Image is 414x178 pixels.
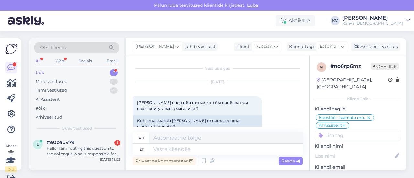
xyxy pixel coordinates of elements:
[34,57,42,65] div: All
[62,125,92,131] span: Uued vestlused
[320,43,339,50] span: Estonian
[315,164,401,171] p: Kliendi email
[5,166,17,172] div: 2 / 3
[133,115,262,132] div: Kuhu ma peaksin [PERSON_NAME] minema, et oma raamatut proovida?
[245,2,260,8] span: Luba
[137,100,249,111] span: [PERSON_NAME] надо обратиться что бы пробоваться свою книгу у вас в магазине ?
[315,143,401,150] p: Kliendi nimi
[320,65,323,69] span: n
[47,145,120,157] div: Hello, I am routing this question to the colleague who is responsible for this topic. The reply m...
[40,44,66,51] span: Otsi kliente
[105,57,119,65] div: Email
[136,43,174,50] span: [PERSON_NAME]
[110,69,118,76] div: 1
[255,43,273,50] span: Russian
[36,69,44,76] div: Uus
[315,131,401,140] input: Lisa tag
[342,16,403,21] div: [PERSON_NAME]
[183,43,216,50] div: juhib vestlust
[54,57,65,65] div: Web
[139,132,144,143] div: ru
[331,16,340,25] div: KV
[139,144,144,155] div: et
[36,96,60,103] div: AI Assistent
[133,79,303,85] div: [DATE]
[133,66,303,71] div: Vestlus algas
[36,114,62,120] div: Arhiveeritud
[315,106,401,112] p: Kliendi tag'id
[351,42,400,51] div: Arhiveeri vestlus
[342,16,410,26] a: [PERSON_NAME]Rahva [DEMOGRAPHIC_DATA]
[371,63,399,70] span: Offline
[330,62,371,70] div: # no6rp6mz
[319,123,342,127] span: AI Assistent
[317,77,388,90] div: [GEOGRAPHIC_DATA], [GEOGRAPHIC_DATA]
[114,140,120,146] div: 1
[287,43,314,50] div: Klienditugi
[100,157,120,162] div: [DATE] 14:02
[133,157,196,165] div: Privaatne kommentaar
[342,21,403,26] div: Rahva [DEMOGRAPHIC_DATA]
[110,79,118,85] div: 1
[276,15,315,26] div: Aktiivne
[36,87,67,94] div: Tiimi vestlused
[281,158,300,164] span: Saada
[37,142,39,147] span: e
[5,44,17,54] img: Askly Logo
[47,140,74,145] span: #e0bauv79
[234,43,250,50] div: Klient
[36,79,68,85] div: Minu vestlused
[77,57,93,65] div: Socials
[110,87,118,94] div: 1
[36,105,45,111] div: Kõik
[319,116,366,120] span: Koostöö - raamatu müüki andmine
[5,143,17,172] div: Vaata siia
[315,96,401,102] div: Kliendi info
[315,152,394,160] input: Lisa nimi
